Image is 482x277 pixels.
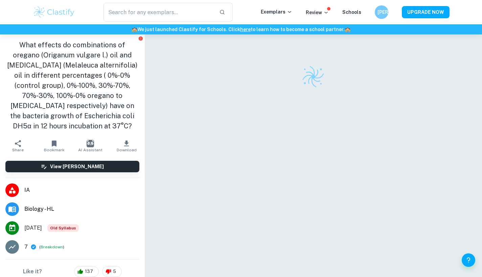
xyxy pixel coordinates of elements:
[138,36,143,41] button: Report issue
[81,268,97,275] span: 137
[109,268,120,275] span: 5
[72,136,109,155] button: AI Assistant
[23,268,42,276] h6: Like it?
[24,205,139,213] span: Biology - HL
[74,266,99,277] div: 137
[375,5,388,19] button: [PERSON_NAME]
[50,163,104,170] h6: View [PERSON_NAME]
[87,140,94,147] img: AI Assistant
[132,27,137,32] span: 🏫
[12,148,24,152] span: Share
[342,9,361,15] a: Schools
[345,27,350,32] span: 🏫
[462,253,475,267] button: Help and Feedback
[5,40,139,131] h1: What effects do combinations of oregano (Origanum vulgare l.) oil and [MEDICAL_DATA] (Melaleuca a...
[39,244,64,250] span: ( )
[24,224,42,232] span: [DATE]
[44,148,65,152] span: Bookmark
[109,136,145,155] button: Download
[102,266,122,277] div: 5
[47,224,79,232] div: Starting from the May 2025 session, the Biology IA requirements have changed. It's OK to refer to...
[24,243,28,251] p: 7
[301,65,325,89] img: Clastify logo
[240,27,251,32] a: here
[306,9,329,16] p: Review
[33,5,76,19] img: Clastify logo
[377,8,385,16] h6: [PERSON_NAME]
[5,161,139,172] button: View [PERSON_NAME]
[41,244,63,250] button: Breakdown
[104,3,214,22] input: Search for any exemplars...
[78,148,102,152] span: AI Assistant
[47,224,79,232] span: Old Syllabus
[1,26,481,33] h6: We just launched Clastify for Schools. Click to learn how to become a school partner.
[24,186,139,194] span: IA
[117,148,137,152] span: Download
[402,6,450,18] button: UPGRADE NOW
[36,136,72,155] button: Bookmark
[261,8,292,16] p: Exemplars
